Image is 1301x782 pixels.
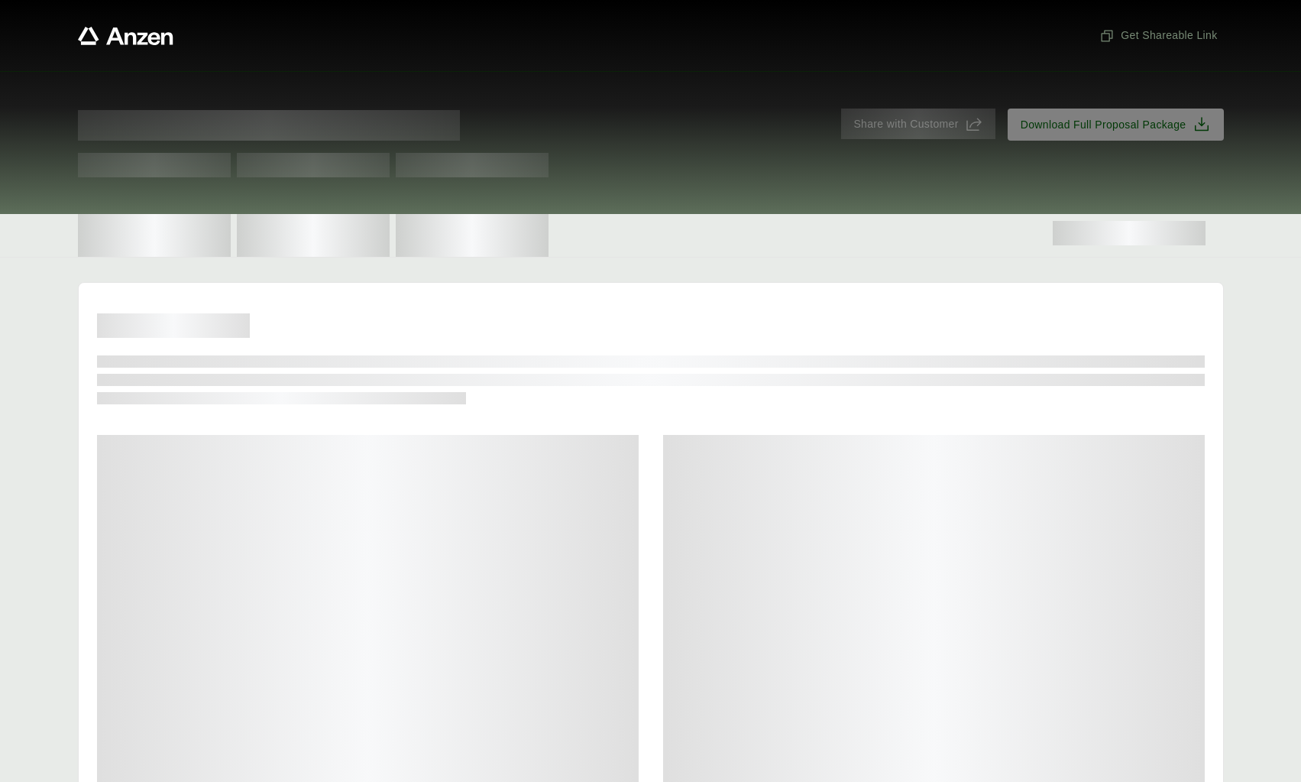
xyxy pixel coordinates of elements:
[1093,21,1223,50] button: Get Shareable Link
[78,27,173,45] a: Anzen website
[237,153,390,177] span: Test
[78,153,231,177] span: Test
[78,110,460,141] span: Proposal for
[853,116,958,132] span: Share with Customer
[396,153,549,177] span: Test
[1099,28,1217,44] span: Get Shareable Link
